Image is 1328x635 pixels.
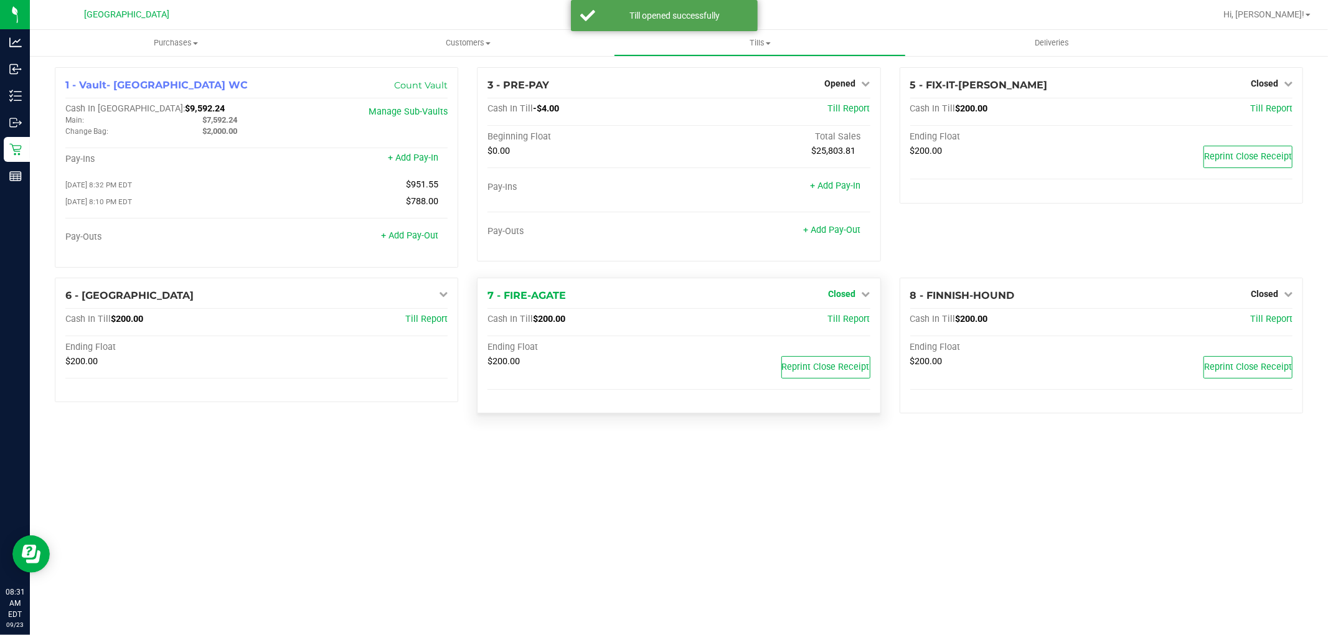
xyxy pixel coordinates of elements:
[65,314,111,324] span: Cash In Till
[322,30,614,56] a: Customers
[9,170,22,182] inline-svg: Reports
[111,314,143,324] span: $200.00
[185,103,225,114] span: $9,592.24
[487,289,566,301] span: 7 - FIRE-AGATE
[910,131,1101,143] div: Ending Float
[811,181,861,191] a: + Add Pay-In
[487,226,679,237] div: Pay-Outs
[956,103,988,114] span: $200.00
[65,154,257,165] div: Pay-Ins
[487,146,510,156] span: $0.00
[65,181,132,189] span: [DATE] 8:32 PM EDT
[906,30,1198,56] a: Deliveries
[202,126,237,136] span: $2,000.00
[782,362,870,372] span: Reprint Close Receipt
[614,30,906,56] a: Tills
[487,356,520,367] span: $200.00
[202,115,237,125] span: $7,592.24
[30,37,322,49] span: Purchases
[65,103,185,114] span: Cash In [GEOGRAPHIC_DATA]:
[825,78,856,88] span: Opened
[487,131,679,143] div: Beginning Float
[781,356,870,379] button: Reprint Close Receipt
[369,106,448,117] a: Manage Sub-Vaults
[65,232,257,243] div: Pay-Outs
[910,103,956,114] span: Cash In Till
[388,153,438,163] a: + Add Pay-In
[615,37,905,49] span: Tills
[9,36,22,49] inline-svg: Analytics
[381,230,438,241] a: + Add Pay-Out
[85,9,170,20] span: [GEOGRAPHIC_DATA]
[1250,314,1293,324] a: Till Report
[9,63,22,75] inline-svg: Inbound
[828,314,870,324] a: Till Report
[65,127,108,136] span: Change Bag:
[910,314,956,324] span: Cash In Till
[602,9,748,22] div: Till opened successfully
[65,79,248,91] span: 1 - Vault- [GEOGRAPHIC_DATA] WC
[1223,9,1304,19] span: Hi, [PERSON_NAME]!
[30,30,322,56] a: Purchases
[487,103,533,114] span: Cash In Till
[9,116,22,129] inline-svg: Outbound
[910,289,1015,301] span: 8 - FINNISH-HOUND
[829,289,856,299] span: Closed
[65,356,98,367] span: $200.00
[65,116,84,125] span: Main:
[487,79,549,91] span: 3 - PRE-PAY
[828,103,870,114] a: Till Report
[406,196,438,207] span: $788.00
[487,182,679,193] div: Pay-Ins
[406,179,438,190] span: $951.55
[394,80,448,91] a: Count Vault
[679,131,870,143] div: Total Sales
[6,620,24,629] p: 09/23
[12,535,50,573] iframe: Resource center
[487,342,679,353] div: Ending Float
[6,586,24,620] p: 08:31 AM EDT
[1251,289,1278,299] span: Closed
[1203,356,1293,379] button: Reprint Close Receipt
[956,314,988,324] span: $200.00
[405,314,448,324] a: Till Report
[1250,103,1293,114] a: Till Report
[1251,78,1278,88] span: Closed
[65,342,257,353] div: Ending Float
[910,342,1101,353] div: Ending Float
[812,146,856,156] span: $25,803.81
[9,90,22,102] inline-svg: Inventory
[1203,146,1293,168] button: Reprint Close Receipt
[804,225,861,235] a: + Add Pay-Out
[1204,151,1292,162] span: Reprint Close Receipt
[487,314,533,324] span: Cash In Till
[1018,37,1086,49] span: Deliveries
[65,289,194,301] span: 6 - [GEOGRAPHIC_DATA]
[533,103,559,114] span: -$4.00
[910,146,943,156] span: $200.00
[910,356,943,367] span: $200.00
[323,37,613,49] span: Customers
[533,314,565,324] span: $200.00
[9,143,22,156] inline-svg: Retail
[910,79,1048,91] span: 5 - FIX-IT-[PERSON_NAME]
[65,197,132,206] span: [DATE] 8:10 PM EDT
[1204,362,1292,372] span: Reprint Close Receipt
